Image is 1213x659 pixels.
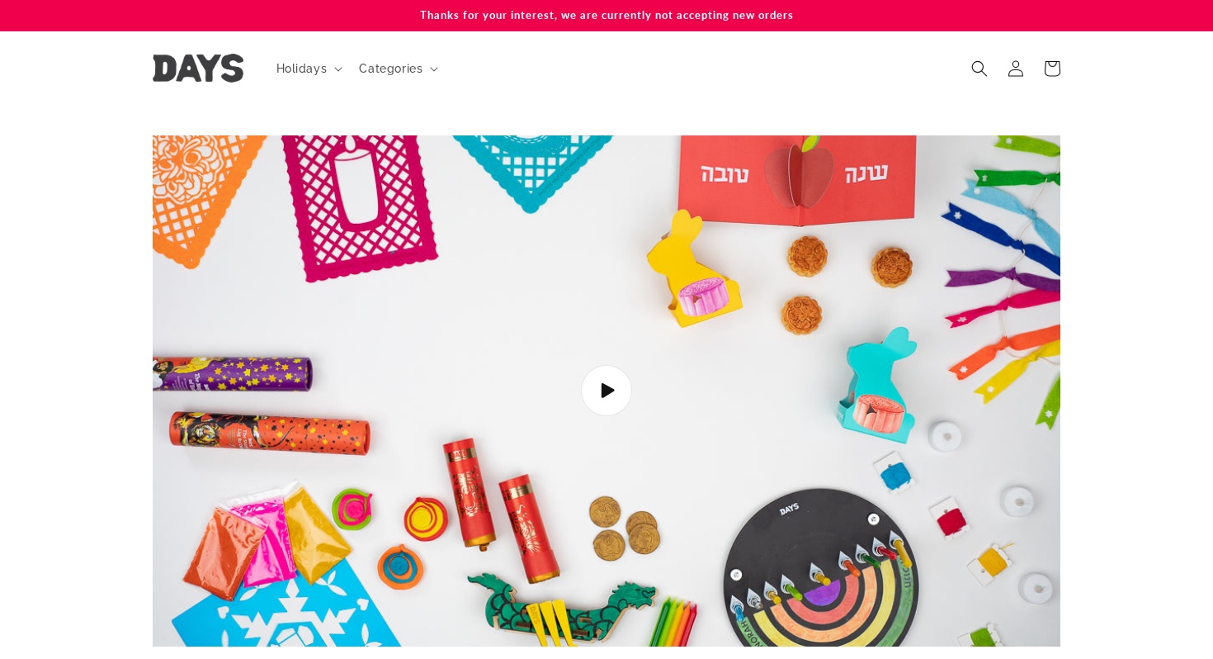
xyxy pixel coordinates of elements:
img: Load video: [153,135,1060,647]
summary: Categories [349,51,445,86]
img: Days United [153,54,243,83]
span: Categories [359,61,422,76]
summary: Holidays [267,51,350,86]
span: Holidays [276,61,328,76]
summary: Search [961,50,998,87]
